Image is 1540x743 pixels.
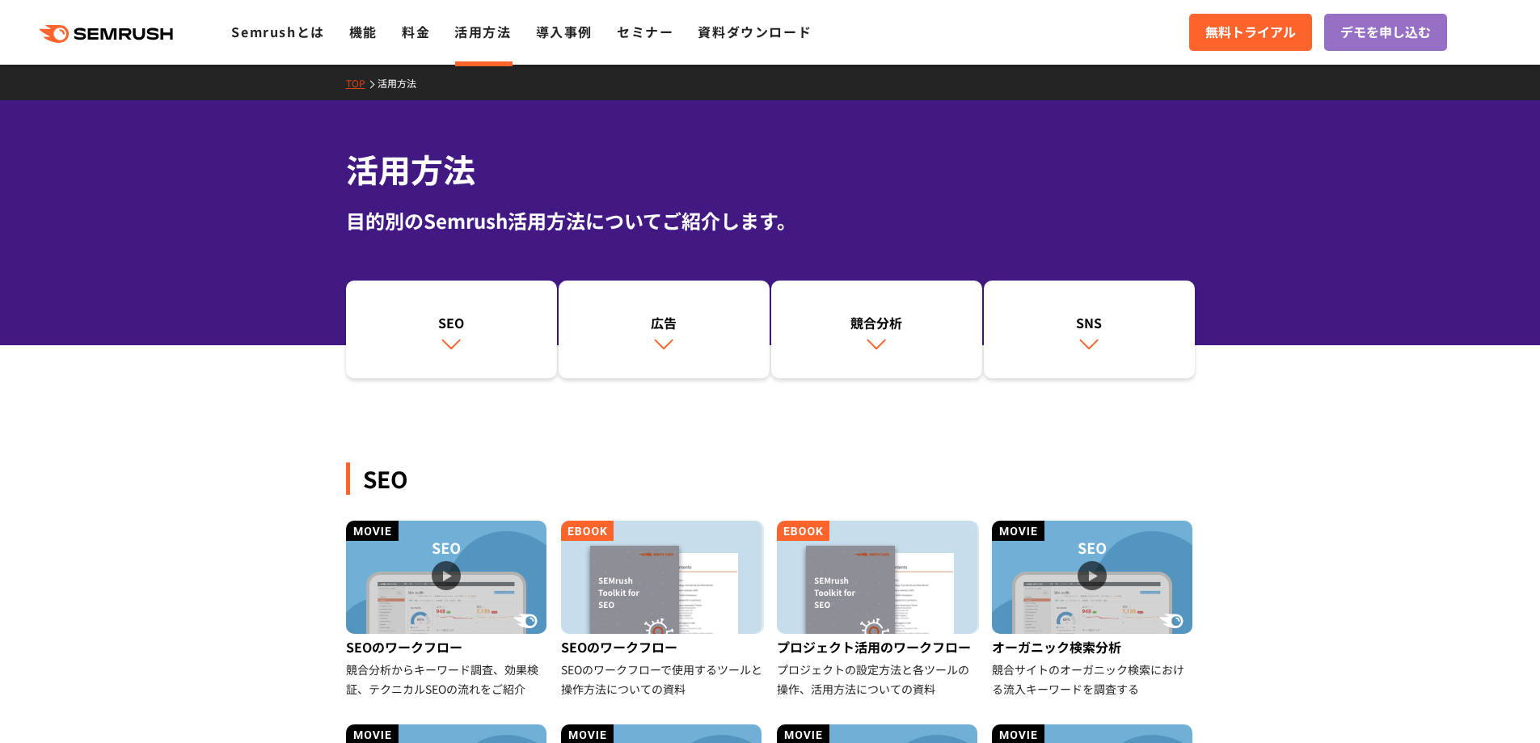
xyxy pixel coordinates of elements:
[992,634,1195,660] div: オーガニック検索分析
[346,146,1195,193] h1: 活用方法
[1205,22,1296,43] span: 無料トライアル
[992,313,1187,332] div: SNS
[992,521,1195,699] a: オーガニック検索分析 競合サイトのオーガニック検索における流入キーワードを調査する
[984,281,1195,379] a: SNS
[559,281,770,379] a: 広告
[231,22,324,41] a: Semrushとは
[349,22,378,41] a: 機能
[771,281,982,379] a: 競合分析
[536,22,593,41] a: 導入事例
[777,521,980,699] a: プロジェクト活用のワークフロー プロジェクトの設定方法と各ツールの操作、活用方法についての資料
[992,660,1195,699] div: 競合サイトのオーガニック検索における流入キーワードを調査する
[346,76,378,90] a: TOP
[402,22,430,41] a: 料金
[567,313,762,332] div: 広告
[354,313,549,332] div: SEO
[561,634,764,660] div: SEOのワークフロー
[617,22,673,41] a: セミナー
[698,22,812,41] a: 資料ダウンロード
[346,660,549,699] div: 競合分析からキーワード調査、効果検証、テクニカルSEOの流れをご紹介
[346,281,557,379] a: SEO
[378,76,428,90] a: 活用方法
[454,22,511,41] a: 活用方法
[561,660,764,699] div: SEOのワークフローで使用するツールと操作方法についての資料
[777,634,980,660] div: プロジェクト活用のワークフロー
[779,313,974,332] div: 競合分析
[777,660,980,699] div: プロジェクトの設定方法と各ツールの操作、活用方法についての資料
[1189,14,1312,51] a: 無料トライアル
[1340,22,1431,43] span: デモを申し込む
[346,206,1195,235] div: 目的別のSemrush活用方法についてご紹介します。
[346,521,549,699] a: SEOのワークフロー 競合分析からキーワード調査、効果検証、テクニカルSEOの流れをご紹介
[346,462,1195,495] div: SEO
[1324,14,1447,51] a: デモを申し込む
[561,521,764,699] a: SEOのワークフロー SEOのワークフローで使用するツールと操作方法についての資料
[346,634,549,660] div: SEOのワークフロー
